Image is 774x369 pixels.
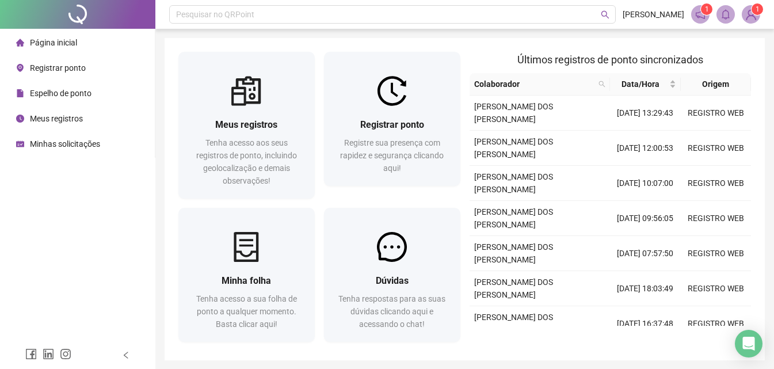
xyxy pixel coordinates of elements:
[681,73,751,96] th: Origem
[122,351,130,359] span: left
[474,277,553,299] span: [PERSON_NAME] DOS [PERSON_NAME]
[30,114,83,123] span: Meus registros
[30,63,86,73] span: Registrar ponto
[222,275,271,286] span: Minha folha
[30,89,91,98] span: Espelho de ponto
[681,306,751,341] td: REGISTRO WEB
[324,52,460,186] a: Registrar pontoRegistre sua presença com rapidez e segurança clicando aqui!
[610,271,680,306] td: [DATE] 18:03:49
[474,78,594,90] span: Colaborador
[474,313,553,334] span: [PERSON_NAME] DOS [PERSON_NAME]
[695,9,706,20] span: notification
[752,3,763,15] sup: Atualize o seu contato no menu Meus Dados
[16,89,24,97] span: file
[610,166,680,201] td: [DATE] 10:07:00
[610,131,680,166] td: [DATE] 12:00:53
[596,75,608,93] span: search
[178,208,315,342] a: Minha folhaTenha acesso a sua folha de ponto a qualquer momento. Basta clicar aqui!
[720,9,731,20] span: bell
[610,96,680,131] td: [DATE] 13:29:43
[517,54,703,66] span: Últimos registros de ponto sincronizados
[705,5,709,13] span: 1
[338,294,445,329] span: Tenha respostas para as suas dúvidas clicando aqui e acessando o chat!
[196,294,297,329] span: Tenha acesso a sua folha de ponto a qualquer momento. Basta clicar aqui!
[196,138,297,185] span: Tenha acesso aos seus registros de ponto, incluindo geolocalização e demais observações!
[60,348,71,360] span: instagram
[681,166,751,201] td: REGISTRO WEB
[340,138,444,173] span: Registre sua presença com rapidez e segurança clicando aqui!
[681,271,751,306] td: REGISTRO WEB
[681,236,751,271] td: REGISTRO WEB
[215,119,277,130] span: Meus registros
[43,348,54,360] span: linkedin
[30,139,100,149] span: Minhas solicitações
[681,96,751,131] td: REGISTRO WEB
[324,208,460,342] a: DúvidasTenha respostas para as suas dúvidas clicando aqui e acessando o chat!
[701,3,712,15] sup: 1
[16,140,24,148] span: schedule
[474,172,553,194] span: [PERSON_NAME] DOS [PERSON_NAME]
[16,64,24,72] span: environment
[623,8,684,21] span: [PERSON_NAME]
[376,275,409,286] span: Dúvidas
[615,78,666,90] span: Data/Hora
[360,119,424,130] span: Registrar ponto
[598,81,605,88] span: search
[474,207,553,229] span: [PERSON_NAME] DOS [PERSON_NAME]
[16,115,24,123] span: clock-circle
[756,5,760,13] span: 1
[610,306,680,341] td: [DATE] 16:37:48
[601,10,609,19] span: search
[681,201,751,236] td: REGISTRO WEB
[610,236,680,271] td: [DATE] 07:57:50
[474,102,553,124] span: [PERSON_NAME] DOS [PERSON_NAME]
[25,348,37,360] span: facebook
[178,52,315,199] a: Meus registrosTenha acesso aos seus registros de ponto, incluindo geolocalização e demais observa...
[610,73,680,96] th: Data/Hora
[681,131,751,166] td: REGISTRO WEB
[735,330,762,357] div: Open Intercom Messenger
[742,6,760,23] img: 89354
[474,137,553,159] span: [PERSON_NAME] DOS [PERSON_NAME]
[610,201,680,236] td: [DATE] 09:56:05
[474,242,553,264] span: [PERSON_NAME] DOS [PERSON_NAME]
[30,38,77,47] span: Página inicial
[16,39,24,47] span: home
